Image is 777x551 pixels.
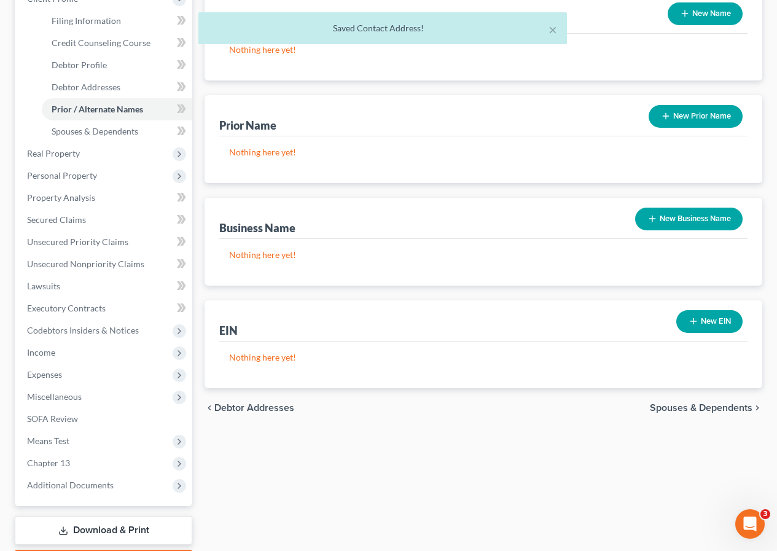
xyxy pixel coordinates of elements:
div: EIN [219,323,238,338]
a: Unsecured Nonpriority Claims [17,253,192,275]
span: Lawsuits [27,281,60,291]
span: Debtor Addresses [52,82,120,92]
button: New Prior Name [649,105,743,128]
span: Additional Documents [27,480,114,490]
span: Income [27,347,55,358]
a: Filing Information [42,10,192,32]
span: Secured Claims [27,214,86,225]
a: Spouses & Dependents [42,120,192,143]
i: chevron_right [752,403,762,413]
button: New Name [668,2,743,25]
span: Spouses & Dependents [650,403,752,413]
p: Nothing here yet! [229,146,738,158]
a: Prior / Alternate Names [42,98,192,120]
p: Nothing here yet! [229,249,738,261]
span: Unsecured Nonpriority Claims [27,259,144,269]
div: Business Name [219,221,295,235]
span: Expenses [27,369,62,380]
span: Spouses & Dependents [52,126,138,136]
span: Executory Contracts [27,303,106,313]
span: 3 [760,509,770,519]
a: Unsecured Priority Claims [17,231,192,253]
a: Secured Claims [17,209,192,231]
span: Real Property [27,148,80,158]
p: Nothing here yet! [229,351,738,364]
button: Spouses & Dependents chevron_right [650,403,762,413]
a: Executory Contracts [17,297,192,319]
a: Property Analysis [17,187,192,209]
span: Codebtors Insiders & Notices [27,325,139,335]
span: Debtor Addresses [214,403,294,413]
div: Saved Contact Address! [208,22,557,34]
a: Download & Print [15,516,192,545]
button: New Business Name [635,208,743,230]
button: New EIN [676,310,743,333]
span: Prior / Alternate Names [52,104,143,114]
span: Miscellaneous [27,391,82,402]
a: Debtor Profile [42,54,192,76]
div: Prior Name [219,118,276,133]
i: chevron_left [205,403,214,413]
a: SOFA Review [17,408,192,430]
span: Personal Property [27,170,97,181]
iframe: Intercom live chat [735,509,765,539]
span: Unsecured Priority Claims [27,236,128,247]
span: SOFA Review [27,413,78,424]
a: Lawsuits [17,275,192,297]
a: Debtor Addresses [42,76,192,98]
button: × [549,22,557,37]
span: Debtor Profile [52,60,107,70]
span: Means Test [27,436,69,446]
span: Chapter 13 [27,458,70,468]
span: Property Analysis [27,192,95,203]
button: chevron_left Debtor Addresses [205,403,294,413]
